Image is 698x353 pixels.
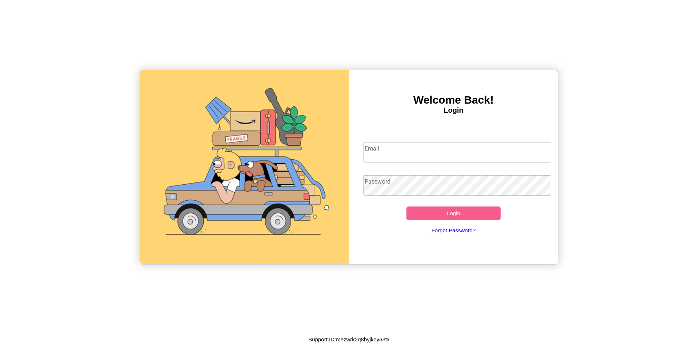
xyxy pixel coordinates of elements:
a: Forgot Password? [360,220,548,241]
p: Support ID: mezwrk2q8byjkoy63tx [308,334,389,344]
h4: Login [349,106,558,115]
img: gif [140,70,349,264]
button: Login [406,206,501,220]
h3: Welcome Back! [349,94,558,106]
